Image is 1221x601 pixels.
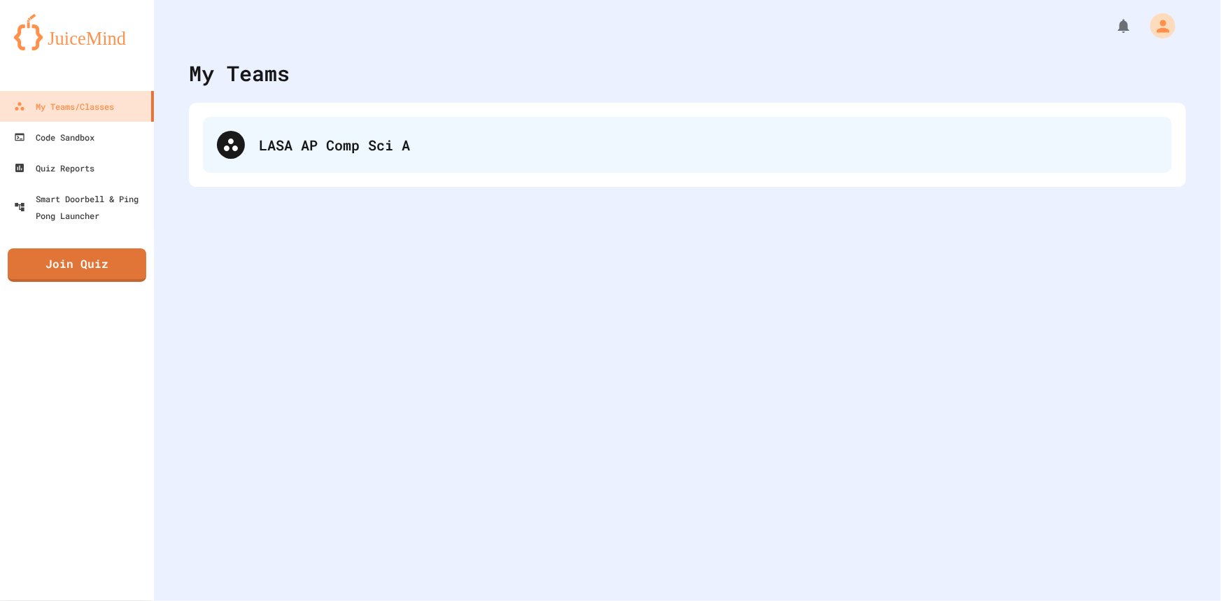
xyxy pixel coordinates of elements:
[203,117,1172,173] div: LASA AP Comp Sci A
[1136,10,1179,42] div: My Account
[14,14,140,50] img: logo-orange.svg
[14,129,94,146] div: Code Sandbox
[259,134,1158,155] div: LASA AP Comp Sci A
[189,57,290,89] div: My Teams
[8,248,146,282] a: Join Quiz
[1089,14,1136,38] div: My Notifications
[14,160,94,176] div: Quiz Reports
[14,190,148,224] div: Smart Doorbell & Ping Pong Launcher
[14,98,114,115] div: My Teams/Classes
